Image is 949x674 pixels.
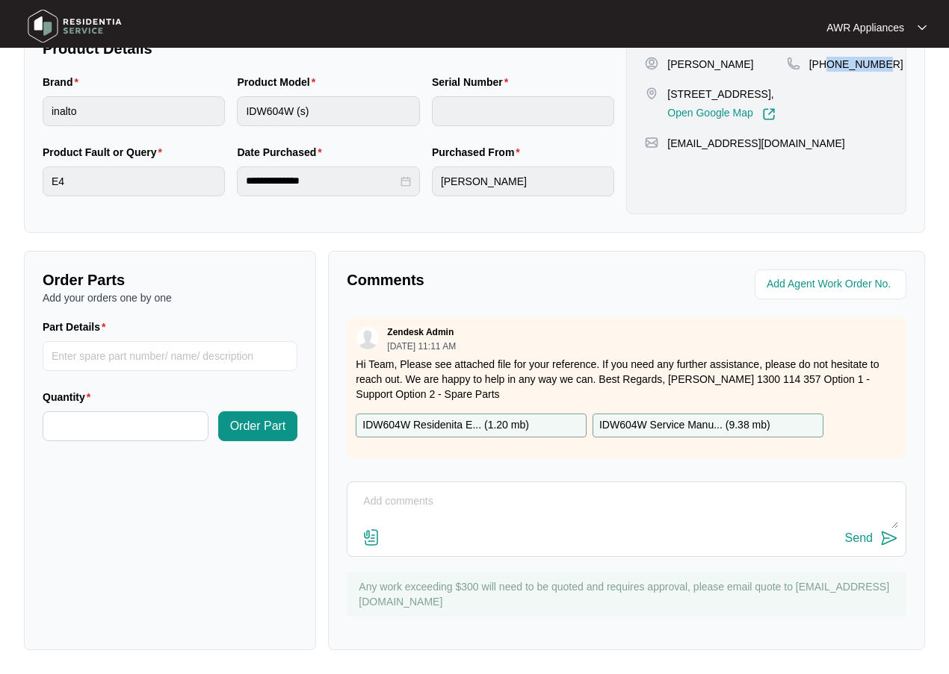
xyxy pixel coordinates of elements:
label: Serial Number [432,75,514,90]
p: AWR Appliances [826,20,904,35]
p: [STREET_ADDRESS], [667,87,775,102]
img: map-pin [645,87,658,100]
input: Date Purchased [246,173,397,189]
img: dropdown arrow [918,24,927,31]
input: Serial Number [432,96,614,126]
img: map-pin [645,136,658,149]
p: [PERSON_NAME] [667,57,753,72]
p: Zendesk Admin [387,326,454,338]
p: Order Parts [43,269,297,290]
p: [DATE] 11:11 AM [387,342,456,351]
p: Any work exceeding $300 will need to be quoted and requires approval, please email quote to [EMAI... [359,579,899,609]
label: Purchased From [432,145,526,160]
img: residentia service logo [22,4,127,49]
img: Link-External [762,107,776,121]
input: Purchased From [432,166,614,196]
span: Order Part [230,417,286,435]
input: Product Model [237,96,419,126]
button: Order Part [218,411,298,441]
p: IDW604W Service Manu... ( 9.38 mb ) [599,417,770,434]
img: file-attachment-doc.svg [362,528,380,546]
input: Add Agent Work Order No. [767,275,897,293]
div: Send [845,531,873,545]
p: IDW604W Residenita E... ( 1.20 mb ) [362,417,529,434]
label: Brand [43,75,84,90]
img: send-icon.svg [880,529,898,547]
button: Send [845,528,898,549]
p: Hi Team, Please see attached file for your reference. If you need any further assistance, please ... [356,357,897,402]
a: Open Google Map [667,107,775,121]
p: [PHONE_NUMBER] [809,57,903,72]
input: Quantity [43,412,208,440]
input: Product Fault or Query [43,166,225,196]
input: Part Details [43,341,297,371]
label: Quantity [43,390,96,405]
label: Date Purchased [237,145,327,160]
p: Comments [347,269,616,290]
img: user.svg [356,327,379,349]
p: Add your orders one by one [43,290,297,305]
img: user-pin [645,57,658,70]
img: map-pin [787,57,800,70]
input: Brand [43,96,225,126]
p: [EMAIL_ADDRESS][DOMAIN_NAME] [667,136,844,151]
label: Product Model [237,75,321,90]
label: Part Details [43,319,112,334]
label: Product Fault or Query [43,145,168,160]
